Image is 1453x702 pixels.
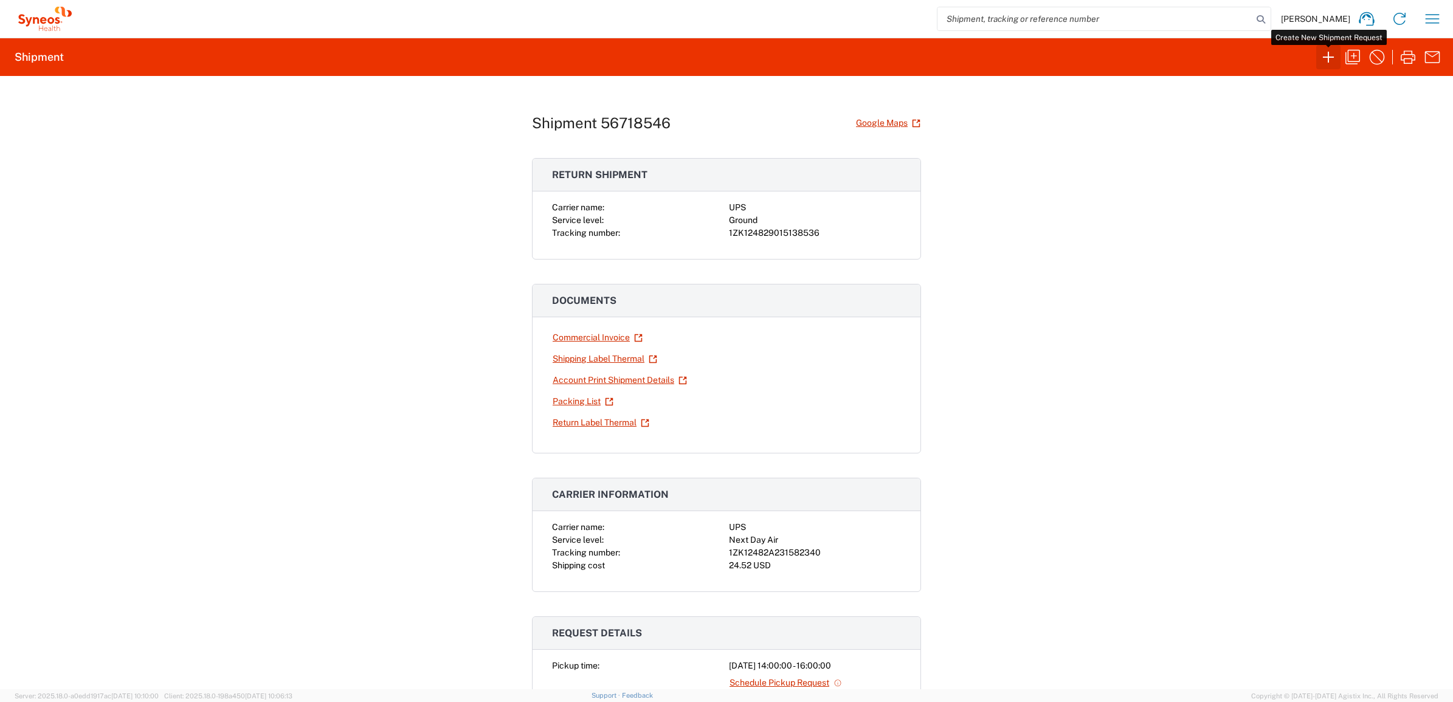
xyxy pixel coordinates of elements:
[552,548,620,557] span: Tracking number:
[552,370,688,391] a: Account Print Shipment Details
[1251,690,1438,701] span: Copyright © [DATE]-[DATE] Agistix Inc., All Rights Reserved
[552,202,604,212] span: Carrier name:
[729,559,901,572] div: 24.52 USD
[552,391,614,412] a: Packing List
[15,50,64,64] h2: Shipment
[729,546,901,559] div: 1ZK12482A231582340
[855,112,921,134] a: Google Maps
[532,114,671,132] h1: Shipment 56718546
[729,214,901,227] div: Ground
[729,227,901,239] div: 1ZK124829015138536
[164,692,292,700] span: Client: 2025.18.0-198a450
[552,412,650,433] a: Return Label Thermal
[592,692,622,699] a: Support
[552,489,669,500] span: Carrier information
[552,535,604,545] span: Service level:
[552,661,599,670] span: Pickup time:
[552,627,642,639] span: Request details
[552,522,604,532] span: Carrier name:
[552,560,605,570] span: Shipping cost
[15,692,159,700] span: Server: 2025.18.0-a0edd1917ac
[552,295,616,306] span: Documents
[1281,13,1350,24] span: [PERSON_NAME]
[937,7,1252,30] input: Shipment, tracking or reference number
[729,659,901,672] div: [DATE] 14:00:00 - 16:00:00
[622,692,653,699] a: Feedback
[552,215,604,225] span: Service level:
[729,534,901,546] div: Next Day Air
[111,692,159,700] span: [DATE] 10:10:00
[552,228,620,238] span: Tracking number:
[552,348,658,370] a: Shipping Label Thermal
[245,692,292,700] span: [DATE] 10:06:13
[552,169,647,181] span: Return shipment
[729,201,901,214] div: UPS
[729,521,901,534] div: UPS
[552,327,643,348] a: Commercial Invoice
[729,672,843,693] a: Schedule Pickup Request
